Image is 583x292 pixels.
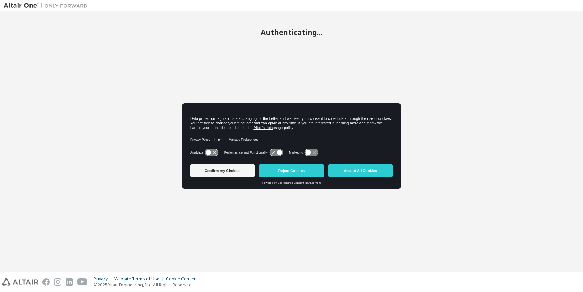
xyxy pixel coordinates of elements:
div: Privacy [94,276,114,282]
img: Altair One [4,2,91,9]
h2: Authenticating... [4,28,579,37]
div: Website Terms of Use [114,276,166,282]
p: © 2025 Altair Engineering, Inc. All Rights Reserved. [94,282,202,288]
img: facebook.svg [42,278,50,286]
img: altair_logo.svg [2,278,38,286]
img: youtube.svg [77,278,87,286]
div: Cookie Consent [166,276,202,282]
img: linkedin.svg [66,278,73,286]
img: instagram.svg [54,278,61,286]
